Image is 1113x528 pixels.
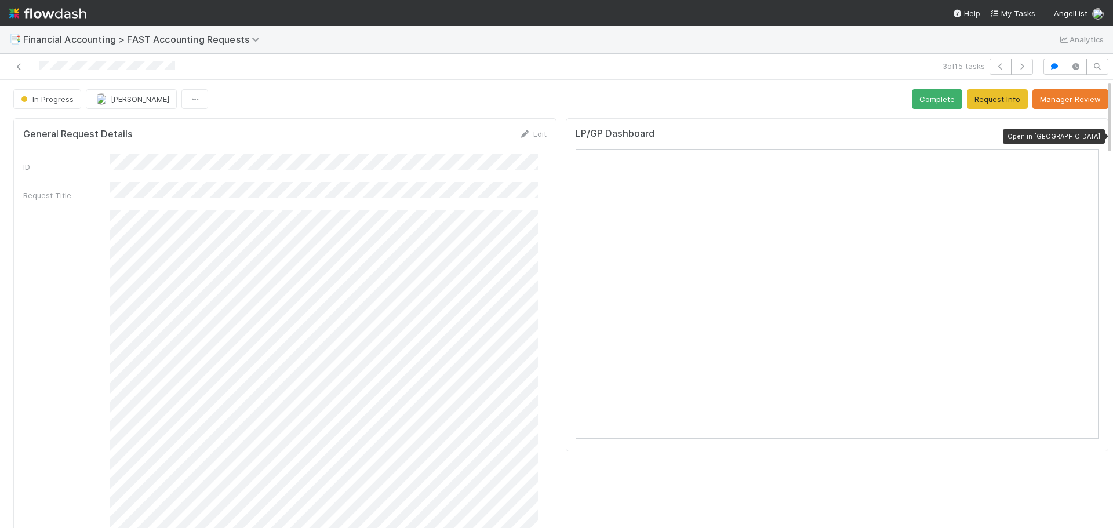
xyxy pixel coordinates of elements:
[86,89,177,109] button: [PERSON_NAME]
[13,89,81,109] button: In Progress
[23,34,265,45] span: Financial Accounting > FAST Accounting Requests
[519,129,547,139] a: Edit
[23,190,110,201] div: Request Title
[912,89,962,109] button: Complete
[23,161,110,173] div: ID
[9,34,21,44] span: 📑
[19,94,74,104] span: In Progress
[111,94,169,104] span: [PERSON_NAME]
[1092,8,1104,20] img: avatar_030f5503-c087-43c2-95d1-dd8963b2926c.png
[1058,32,1104,46] a: Analytics
[1054,9,1087,18] span: AngelList
[1032,89,1108,109] button: Manager Review
[952,8,980,19] div: Help
[96,93,107,105] img: avatar_030f5503-c087-43c2-95d1-dd8963b2926c.png
[9,3,86,23] img: logo-inverted-e16ddd16eac7371096b0.svg
[990,8,1035,19] a: My Tasks
[943,60,985,72] span: 3 of 15 tasks
[990,9,1035,18] span: My Tasks
[967,89,1028,109] button: Request Info
[576,128,654,140] h5: LP/GP Dashboard
[23,129,133,140] h5: General Request Details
